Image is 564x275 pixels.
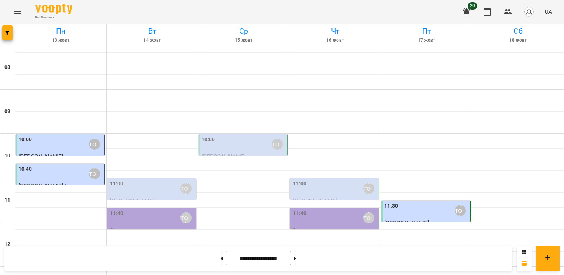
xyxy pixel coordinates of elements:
[16,25,105,37] h6: Пн
[293,209,306,217] label: 11:40
[293,180,306,188] label: 11:00
[18,165,32,173] label: 10:40
[4,152,10,160] h6: 10
[89,168,100,179] div: Вікторія
[202,153,246,160] span: [PERSON_NAME]
[110,227,195,233] p: 3
[290,25,379,37] h6: Чт
[18,153,63,160] span: [PERSON_NAME]
[110,209,124,217] label: 11:40
[108,25,197,37] h6: Вт
[199,37,288,44] h6: 15 жовт
[4,240,10,248] h6: 12
[544,8,552,15] span: UA
[382,25,471,37] h6: Пт
[293,227,377,233] p: 3
[110,180,124,188] label: 11:00
[18,182,80,189] span: [PERSON_NAME] індив
[541,5,555,18] button: UA
[18,136,32,144] label: 10:00
[384,219,429,226] span: [PERSON_NAME]
[468,2,477,10] span: 20
[363,212,374,223] div: Вікторія
[290,37,379,44] h6: 16 жовт
[199,25,288,37] h6: Ср
[108,37,197,44] h6: 14 жовт
[16,37,105,44] h6: 13 жовт
[35,15,72,20] span: For Business
[202,136,215,144] label: 10:00
[474,25,563,37] h6: Сб
[35,4,72,14] img: Voopty Logo
[384,202,398,210] label: 11:30
[455,205,466,216] div: Вікторія
[4,196,10,204] h6: 11
[4,63,10,72] h6: 08
[474,37,563,44] h6: 18 жовт
[89,139,100,150] div: Вікторія
[382,37,471,44] h6: 17 жовт
[272,139,283,150] div: Вікторія
[180,212,192,223] div: Вікторія
[4,108,10,116] h6: 09
[9,3,27,21] button: Menu
[524,7,534,17] img: avatar_s.png
[363,183,374,194] div: Вікторія
[110,197,155,204] span: [PERSON_NAME]
[180,183,192,194] div: Вікторія
[293,197,337,204] span: [PERSON_NAME]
